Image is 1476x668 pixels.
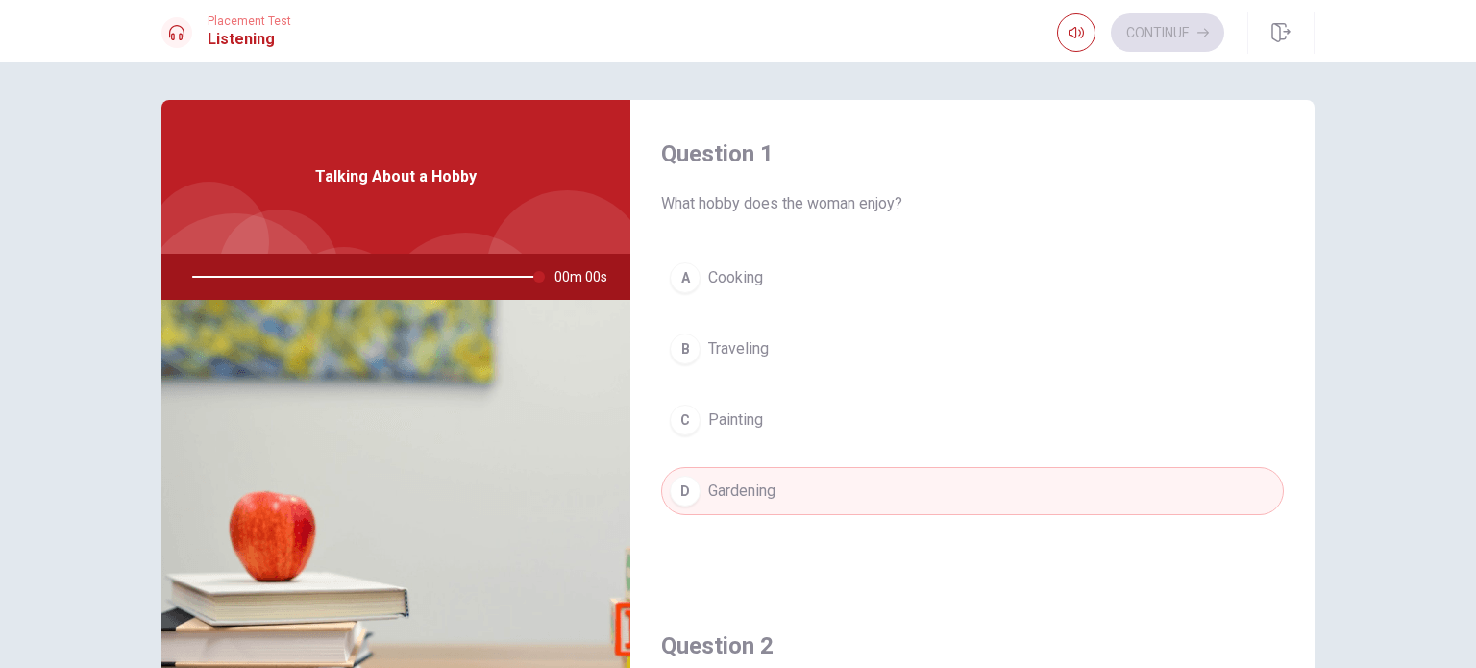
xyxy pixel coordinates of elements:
button: ACooking [661,254,1284,302]
span: Gardening [708,480,775,503]
button: CPainting [661,396,1284,444]
span: Traveling [708,337,769,360]
div: C [670,405,701,435]
h4: Question 2 [661,631,1284,661]
span: Placement Test [208,14,291,28]
h1: Listening [208,28,291,51]
span: Painting [708,408,763,432]
div: A [670,262,701,293]
div: B [670,334,701,364]
div: D [670,476,701,507]
button: DGardening [661,467,1284,515]
span: Talking About a Hobby [315,165,477,188]
span: 00m 00s [554,254,623,300]
span: What hobby does the woman enjoy? [661,192,1284,215]
span: Cooking [708,266,763,289]
button: BTraveling [661,325,1284,373]
h4: Question 1 [661,138,1284,169]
